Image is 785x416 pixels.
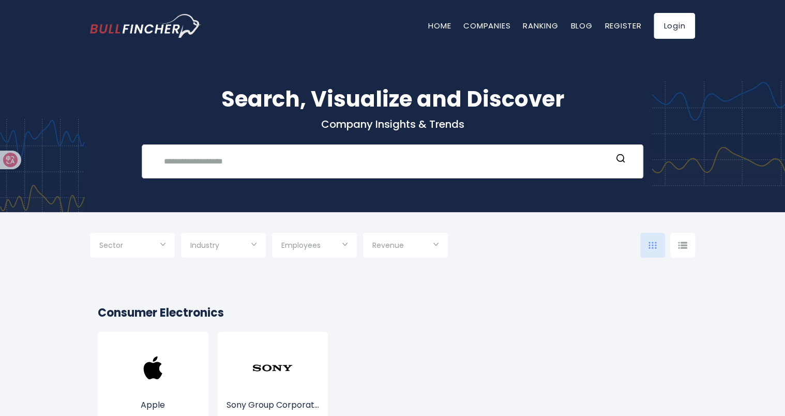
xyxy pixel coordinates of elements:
[252,347,293,389] img: SONY.png
[654,13,695,39] a: Login
[678,242,687,249] img: icon-comp-list-view.svg
[225,399,321,411] p: Sony Group Corporation
[90,117,695,131] p: Company Insights & Trends
[372,241,404,250] span: Revenue
[605,20,641,31] a: Register
[190,237,256,256] input: Selection
[225,366,321,411] a: Sony Group Corporat...
[372,237,439,256] input: Selection
[90,14,201,38] a: Go to homepage
[281,241,321,250] span: Employees
[614,153,627,167] button: Search
[98,304,687,321] h2: Consumer Electronics
[90,83,695,115] h1: Search, Visualize and Discover
[523,20,558,31] a: Ranking
[99,237,165,256] input: Selection
[428,20,451,31] a: Home
[99,241,123,250] span: Sector
[281,237,348,256] input: Selection
[463,20,510,31] a: Companies
[570,20,592,31] a: Blog
[105,366,201,411] a: Apple
[190,241,219,250] span: Industry
[648,242,657,249] img: icon-comp-grid.svg
[105,399,201,411] p: Apple
[90,14,201,38] img: bullfincher logo
[132,347,174,389] img: AAPL.png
